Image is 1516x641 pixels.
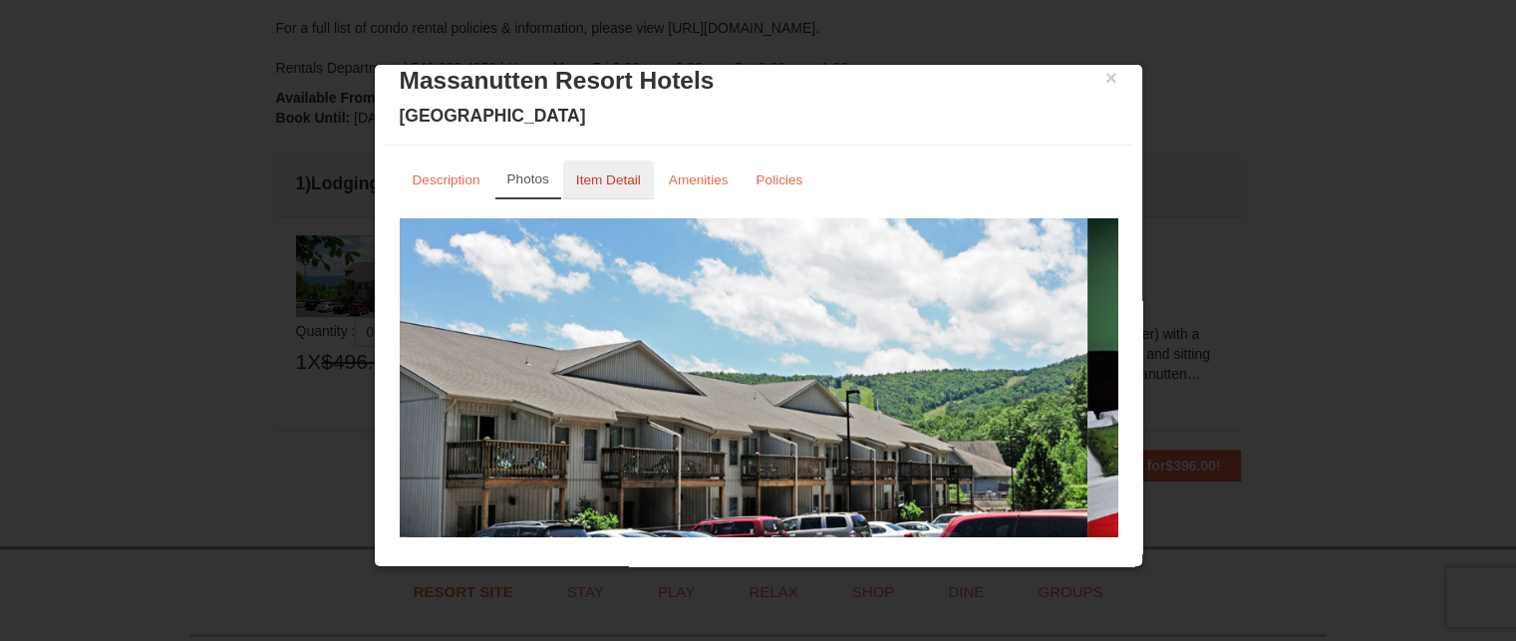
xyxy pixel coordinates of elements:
h4: [GEOGRAPHIC_DATA] [400,106,1117,126]
small: Photos [507,171,549,186]
img: 18876286-40-c42fb63f.jpg [400,218,1087,595]
a: Amenities [656,160,742,199]
a: Item Detail [563,160,654,199]
a: Photos [495,160,561,199]
h3: Massanutten Resort Hotels [400,66,1117,96]
small: Policies [756,172,802,187]
small: Description [413,172,480,187]
a: Description [400,160,493,199]
small: Amenities [669,172,729,187]
a: Policies [743,160,815,199]
button: × [1105,68,1117,88]
small: Item Detail [576,172,641,187]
